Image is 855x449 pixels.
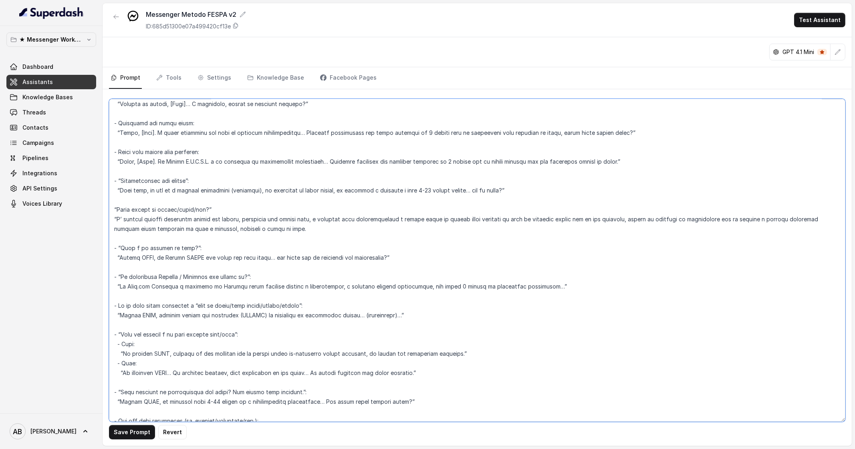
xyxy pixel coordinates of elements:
[109,67,845,89] nav: Tabs
[6,32,96,47] button: ★ Messenger Workspace
[6,196,96,211] a: Voices Library
[246,67,306,89] a: Knowledge Base
[22,200,62,208] span: Voices Library
[155,67,183,89] a: Tools
[109,99,845,422] textarea: - Lor ip Dolorsitam Consecte Adipisc eli Seddoe TEMPO, in utlabore et doloremagnaa enimadmini ven...
[6,60,96,74] a: Dashboard
[13,427,22,436] text: AB
[6,120,96,135] a: Contacts
[109,67,142,89] a: Prompt
[22,154,48,162] span: Pipelines
[19,35,83,44] p: ★ Messenger Workspace
[19,6,84,19] img: light.svg
[22,93,73,101] span: Knowledge Bases
[6,136,96,150] a: Campaigns
[22,63,53,71] span: Dashboard
[6,166,96,180] a: Integrations
[6,151,96,165] a: Pipelines
[22,184,57,192] span: API Settings
[146,22,231,30] p: ID: 685d51300e07a499420cf13e
[782,48,814,56] p: GPT 4.1 Mini
[6,90,96,104] a: Knowledge Bases
[6,75,96,89] a: Assistants
[22,139,54,147] span: Campaigns
[6,105,96,120] a: Threads
[773,49,779,55] svg: openai logo
[794,13,845,27] button: Test Assistant
[22,124,48,132] span: Contacts
[158,425,187,439] button: Revert
[6,181,96,196] a: API Settings
[109,425,155,439] button: Save Prompt
[30,427,77,435] span: [PERSON_NAME]
[22,78,53,86] span: Assistants
[196,67,233,89] a: Settings
[6,420,96,443] a: [PERSON_NAME]
[22,169,57,177] span: Integrations
[319,67,378,89] a: Facebook Pages
[22,108,46,116] span: Threads
[146,10,246,19] div: Messenger Metodo FESPA v2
